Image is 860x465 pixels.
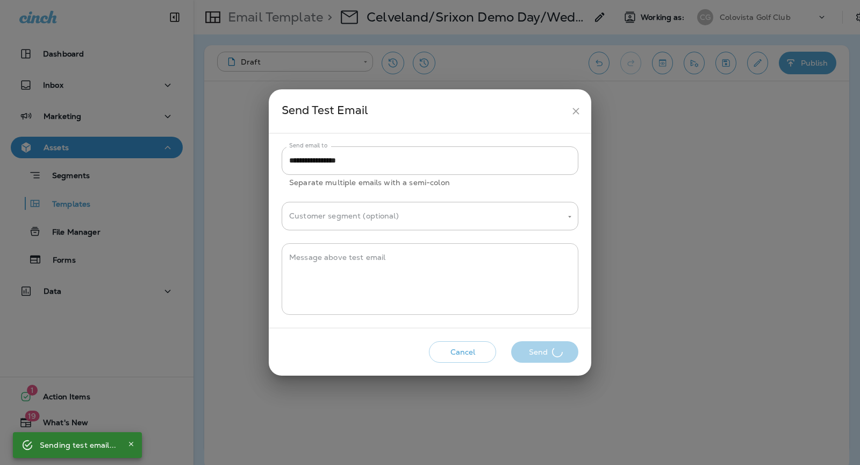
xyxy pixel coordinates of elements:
[289,142,327,150] label: Send email to
[40,435,116,455] div: Sending test email...
[429,341,496,363] button: Cancel
[289,177,571,189] p: Separate multiple emails with a semi-colon
[125,438,138,450] button: Close
[566,101,586,121] button: close
[565,212,575,222] button: Open
[282,101,566,121] div: Send Test Email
